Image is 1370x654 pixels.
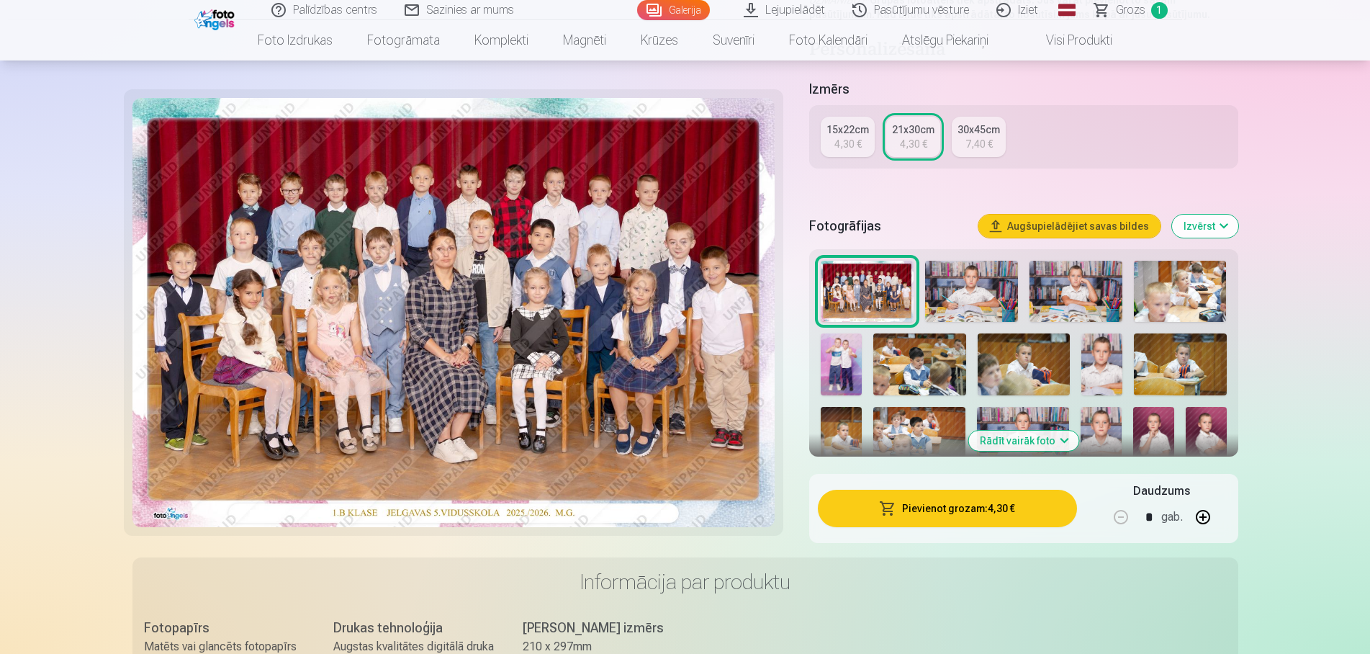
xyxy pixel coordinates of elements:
a: Atslēgu piekariņi [885,20,1006,61]
a: Suvenīri [695,20,772,61]
a: Krūzes [623,20,695,61]
div: Fotopapīrs [144,618,305,638]
div: 21x30cm [892,122,934,137]
a: 21x30cm4,30 € [886,117,940,157]
h5: Daudzums [1133,483,1190,500]
div: 15x22cm [826,122,869,137]
div: Drukas tehnoloģija [333,618,494,638]
button: Izvērst [1172,215,1238,238]
div: gab. [1161,500,1183,534]
button: Augšupielādējiet savas bildes [978,215,1161,238]
div: 4,30 € [900,137,927,151]
a: Komplekti [457,20,546,61]
div: [PERSON_NAME] izmērs [523,618,683,638]
a: 15x22cm4,30 € [821,117,875,157]
a: Visi produkti [1006,20,1130,61]
div: 4,30 € [834,137,862,151]
h5: Izmērs [809,79,1238,99]
a: Foto izdrukas [240,20,350,61]
div: 30x45cm [957,122,1000,137]
a: Foto kalendāri [772,20,885,61]
h3: Informācija par produktu [144,569,1227,595]
a: Fotogrāmata [350,20,457,61]
a: 30x45cm7,40 € [952,117,1006,157]
span: 1 [1151,2,1168,19]
button: Rādīt vairāk foto [968,431,1078,451]
div: 7,40 € [965,137,993,151]
button: Pievienot grozam:4,30 € [818,490,1076,527]
span: Grozs [1116,1,1145,19]
h5: Fotogrāfijas [809,216,966,236]
a: Magnēti [546,20,623,61]
img: /fa1 [194,6,238,30]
